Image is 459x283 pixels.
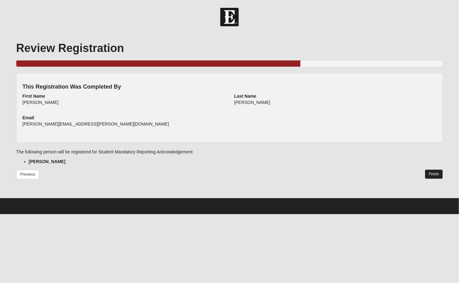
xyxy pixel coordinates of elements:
label: First Name [23,93,45,99]
p: The following person will be registered for Student Mandatory Reporting Acknowledgement: [16,149,443,155]
label: Last Name [234,93,257,99]
div: [PERSON_NAME] [23,99,225,110]
img: Church of Eleven22 Logo [220,8,239,26]
div: [PERSON_NAME][EMAIL_ADDRESS][PERSON_NAME][DOMAIN_NAME] [23,121,225,131]
h1: Review Registration [16,41,443,55]
a: Finish [425,170,443,179]
div: [PERSON_NAME] [234,99,437,110]
strong: [PERSON_NAME] [29,159,65,164]
h4: This Registration Was Completed By [23,84,437,90]
label: Email [23,115,34,121]
a: Previous [16,170,39,179]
